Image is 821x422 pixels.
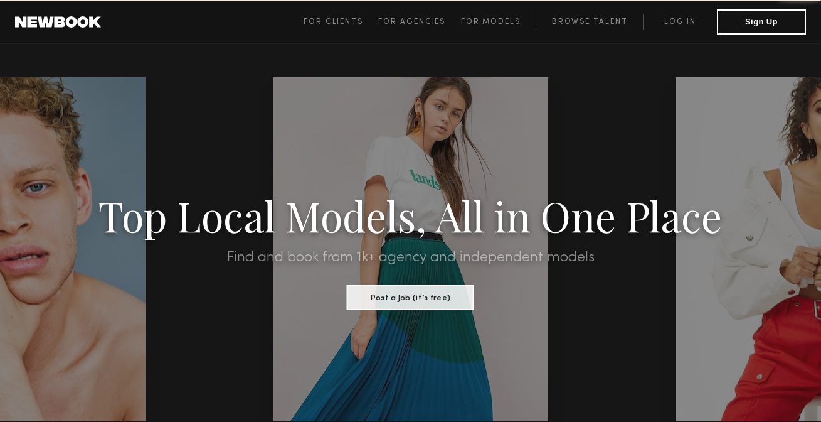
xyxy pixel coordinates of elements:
[378,18,445,26] span: For Agencies
[536,14,643,30] a: Browse Talent
[461,18,521,26] span: For Models
[61,250,760,265] h2: Find and book from 1k+ agency and independent models
[378,14,460,30] a: For Agencies
[61,196,760,235] h1: Top Local Models, All in One Place
[347,285,474,310] button: Post a Job (it’s free)
[461,14,536,30] a: For Models
[304,14,378,30] a: For Clients
[717,9,806,35] button: Sign Up
[304,18,363,26] span: For Clients
[643,14,717,30] a: Log in
[347,289,474,303] a: Post a Job (it’s free)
